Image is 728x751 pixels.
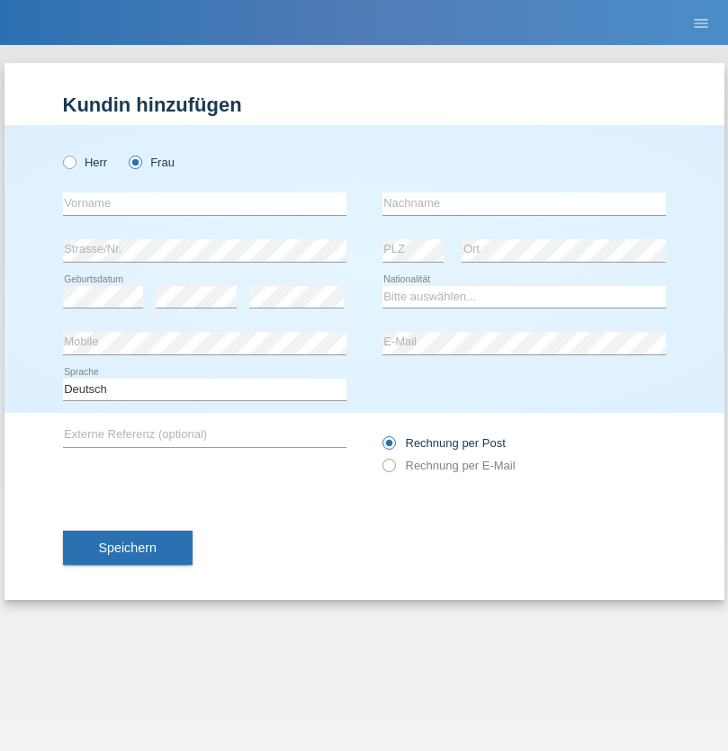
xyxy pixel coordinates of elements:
span: Speichern [99,541,157,555]
button: Speichern [63,531,193,565]
i: menu [692,14,710,32]
input: Rechnung per Post [382,436,394,459]
a: menu [683,17,719,28]
input: Herr [63,156,75,167]
label: Herr [63,156,108,169]
label: Rechnung per Post [382,436,506,450]
input: Rechnung per E-Mail [382,459,394,481]
input: Frau [129,156,140,167]
label: Rechnung per E-Mail [382,459,516,472]
h1: Kundin hinzufügen [63,94,666,116]
label: Frau [129,156,175,169]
